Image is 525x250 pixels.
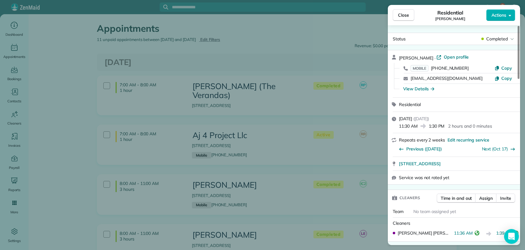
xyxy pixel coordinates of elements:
div: Open Intercom Messenger [504,229,519,244]
a: Next (Oct 17) [482,146,508,152]
a: [STREET_ADDRESS] [399,161,516,167]
span: 1:30 PM [429,123,445,129]
span: Copy [501,65,512,71]
span: Cleaners [400,195,420,201]
span: Previous ([DATE]) [406,146,442,152]
span: Repeats every 2 weeks [399,137,445,143]
span: Cleaners [393,220,410,226]
span: [PHONE_NUMBER] [431,65,469,71]
span: Team [393,209,404,214]
span: · [433,55,437,60]
span: Service was not rated yet [399,174,449,181]
a: Open profile [436,54,469,60]
span: 11:30 AM [399,123,418,129]
button: Assign [475,194,497,203]
button: Next (Oct 17) [482,146,515,152]
button: Copy [495,75,512,81]
span: Close [398,12,409,18]
p: 2 hours and 0 minutes [448,123,492,129]
span: Invite [500,195,511,201]
span: [STREET_ADDRESS] [399,161,441,167]
span: [PERSON_NAME] [435,16,465,21]
span: Assign [479,195,493,201]
button: Time in and out [437,194,476,203]
span: Residential [399,102,421,107]
span: No team assigned yet [413,209,456,214]
button: View Details [403,86,434,92]
button: Close [393,9,414,21]
span: Actions [491,12,506,18]
span: Copy [501,76,512,81]
span: [PERSON_NAME] [399,55,433,61]
button: Previous ([DATE]) [399,146,442,152]
span: Residential [437,9,463,16]
span: Edit recurring service [447,137,489,143]
span: 1:39 PM [496,230,512,238]
span: ( [DATE] ) [413,116,429,121]
span: [DATE] [399,116,412,121]
a: [EMAIL_ADDRESS][DOMAIN_NAME] [411,76,483,81]
span: MOBILE [411,65,428,72]
span: Status [393,36,406,42]
span: 11:36 AM [454,230,473,238]
span: [PERSON_NAME] [PERSON_NAME] [398,230,451,236]
button: Copy [495,65,512,71]
button: Invite [496,194,515,203]
span: Open profile [444,54,469,60]
a: MOBILE[PHONE_NUMBER] [411,65,469,71]
span: Completed [486,36,508,42]
span: Time in and out [441,195,472,201]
